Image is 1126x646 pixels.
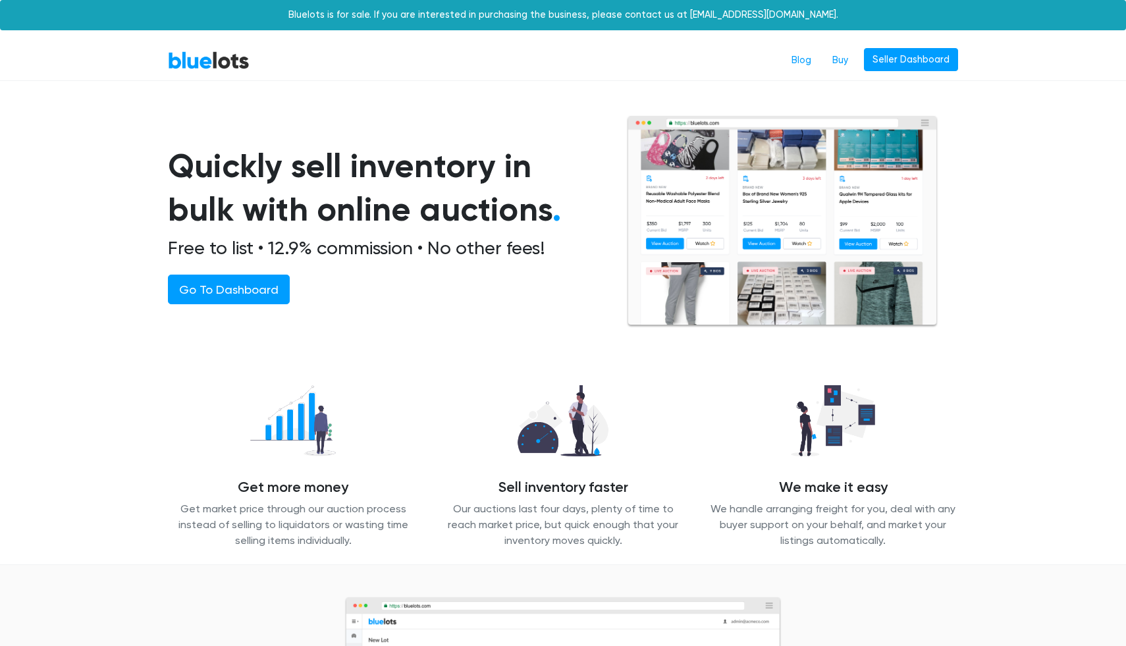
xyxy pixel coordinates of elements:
[438,479,688,497] h4: Sell inventory faster
[168,275,290,304] a: Go To Dashboard
[168,237,595,259] h2: Free to list • 12.9% commission • No other fees!
[507,378,620,464] img: sell_faster-bd2504629311caa3513348c509a54ef7601065d855a39eafb26c6393f8aa8a46.png
[708,501,958,549] p: We handle arranging freight for you, deal with any buyer support on your behalf, and market your ...
[780,378,886,464] img: we_manage-77d26b14627abc54d025a00e9d5ddefd645ea4957b3cc0d2b85b0966dac19dae.png
[168,501,418,549] p: Get market price through our auction process instead of selling to liquidators or wasting time se...
[864,48,958,72] a: Seller Dashboard
[438,501,688,549] p: Our auctions last four days, plenty of time to reach market price, but quick enough that your inv...
[552,190,561,229] span: .
[781,48,822,73] a: Blog
[239,378,347,464] img: recover_more-49f15717009a7689fa30a53869d6e2571c06f7df1acb54a68b0676dd95821868.png
[822,48,859,73] a: Buy
[168,144,595,232] h1: Quickly sell inventory in bulk with online auctions
[626,115,938,328] img: browserlots-effe8949e13f0ae0d7b59c7c387d2f9fb811154c3999f57e71a08a1b8b46c466.png
[168,51,250,70] a: BlueLots
[708,479,958,497] h4: We make it easy
[168,479,418,497] h4: Get more money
